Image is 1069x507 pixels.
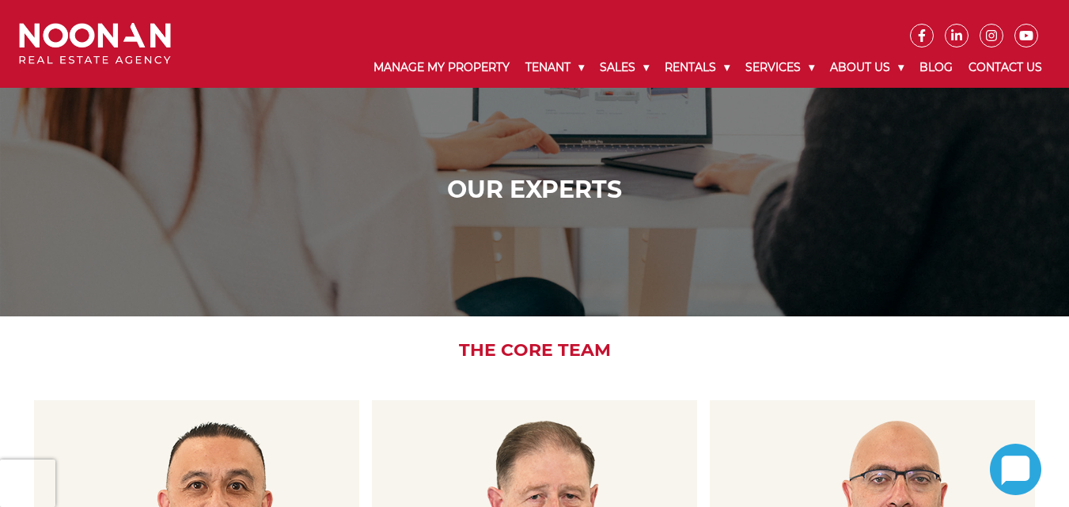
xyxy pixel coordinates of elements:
a: Manage My Property [366,47,517,88]
a: Services [737,47,822,88]
a: Rentals [657,47,737,88]
h2: The Core Team [23,340,1046,361]
a: About Us [822,47,912,88]
a: Sales [592,47,657,88]
a: Contact Us [961,47,1050,88]
img: Noonan Real Estate Agency [19,23,171,65]
h1: Our Experts [23,176,1046,204]
a: Tenant [517,47,592,88]
a: Blog [912,47,961,88]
